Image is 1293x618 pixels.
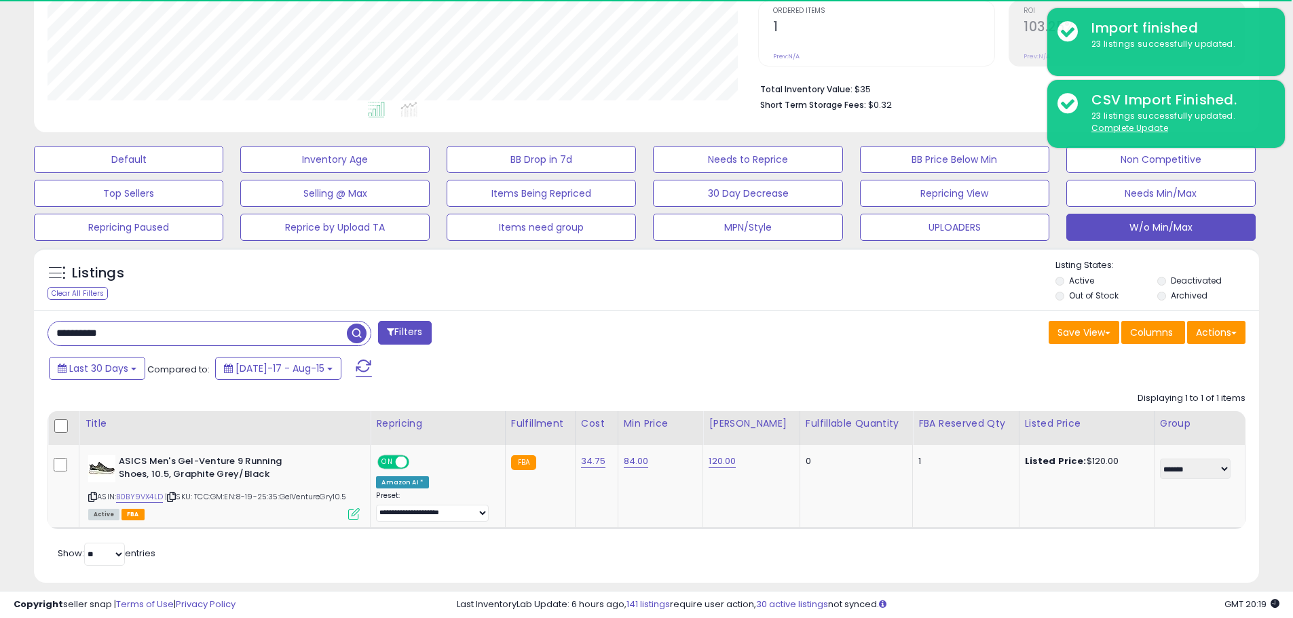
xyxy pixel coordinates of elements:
div: [PERSON_NAME] [709,417,794,431]
label: Archived [1171,290,1207,301]
label: Out of Stock [1069,290,1119,301]
div: Repricing [376,417,499,431]
h2: 103.25% [1024,19,1245,37]
span: Last 30 Days [69,362,128,375]
span: Show: entries [58,547,155,560]
u: Complete Update [1091,122,1168,134]
button: UPLOADERS [860,214,1049,241]
div: FBA Reserved Qty [918,417,1013,431]
div: Fulfillment [511,417,569,431]
a: 141 listings [626,598,670,611]
div: Last InventoryLab Update: 6 hours ago, require user action, not synced. [457,598,1279,611]
div: ASIN: [88,455,360,518]
button: Reprice by Upload TA [240,214,430,241]
button: Last 30 Days [49,357,145,380]
span: FBA [121,509,145,520]
a: 34.75 [581,455,605,468]
div: 0 [806,455,902,467]
span: ON [379,457,396,468]
h2: 1 [773,19,994,37]
div: Group [1160,417,1239,431]
div: Fulfillable Quantity [806,417,907,431]
button: Repricing Paused [34,214,223,241]
small: Prev: N/A [1024,52,1050,60]
button: Actions [1187,321,1245,344]
button: Columns [1121,321,1185,344]
span: 2025-09-15 20:19 GMT [1224,598,1279,611]
button: Needs to Reprice [653,146,842,173]
button: Save View [1049,321,1119,344]
button: Filters [378,321,431,345]
span: OFF [407,457,429,468]
h5: Listings [72,264,124,283]
a: B0BY9VX4LD [116,491,163,503]
button: Non Competitive [1066,146,1256,173]
small: FBA [511,455,536,470]
span: $0.32 [868,98,892,111]
div: Amazon AI * [376,476,429,488]
div: Import finished [1081,18,1275,38]
strong: Copyright [14,598,63,611]
th: CSV column name: cust_attr_3_Group [1154,411,1245,445]
div: 23 listings successfully updated. [1081,110,1275,135]
button: Inventory Age [240,146,430,173]
label: Active [1069,275,1094,286]
div: $120.00 [1025,455,1144,467]
b: Total Inventory Value: [760,83,852,95]
a: 30 active listings [756,598,828,611]
a: Privacy Policy [176,598,236,611]
div: 1 [918,455,1008,467]
div: Title [85,417,364,431]
button: MPN/Style [653,214,842,241]
div: Clear All Filters [48,287,108,300]
button: Items need group [447,214,636,241]
a: 84.00 [624,455,649,468]
button: W/o Min/Max [1066,214,1256,241]
a: Terms of Use [116,598,174,611]
span: ROI [1024,7,1245,15]
button: Selling @ Max [240,180,430,207]
span: Columns [1130,326,1173,339]
div: Listed Price [1025,417,1148,431]
div: Preset: [376,491,494,522]
b: ASICS Men's Gel-Venture 9 Running Shoes, 10.5, Graphite Grey/Black [119,455,284,484]
button: BB Price Below Min [860,146,1049,173]
small: Prev: N/A [773,52,800,60]
span: Ordered Items [773,7,994,15]
div: seller snap | | [14,598,236,611]
button: BB Drop in 7d [447,146,636,173]
div: Min Price [624,417,698,431]
button: Top Sellers [34,180,223,207]
div: CSV Import Finished. [1081,90,1275,110]
button: Default [34,146,223,173]
p: Listing States: [1055,259,1259,272]
div: Displaying 1 to 1 of 1 items [1138,392,1245,405]
button: Needs Min/Max [1066,180,1256,207]
li: $35 [760,80,1235,96]
b: Short Term Storage Fees: [760,99,866,111]
span: All listings currently available for purchase on Amazon [88,509,119,520]
img: 4117wKfVVhL._SL40_.jpg [88,455,115,482]
span: | SKU: TCC:GM:EN:8-19-25:35:GelVentureGry10.5 [165,491,347,502]
div: Cost [581,417,612,431]
a: 120.00 [709,455,736,468]
button: 30 Day Decrease [653,180,842,207]
span: [DATE]-17 - Aug-15 [236,362,324,375]
button: Repricing View [860,180,1049,207]
b: Listed Price: [1025,455,1087,467]
label: Deactivated [1171,275,1222,286]
div: 23 listings successfully updated. [1081,38,1275,51]
button: [DATE]-17 - Aug-15 [215,357,341,380]
button: Items Being Repriced [447,180,636,207]
span: Compared to: [147,363,210,376]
